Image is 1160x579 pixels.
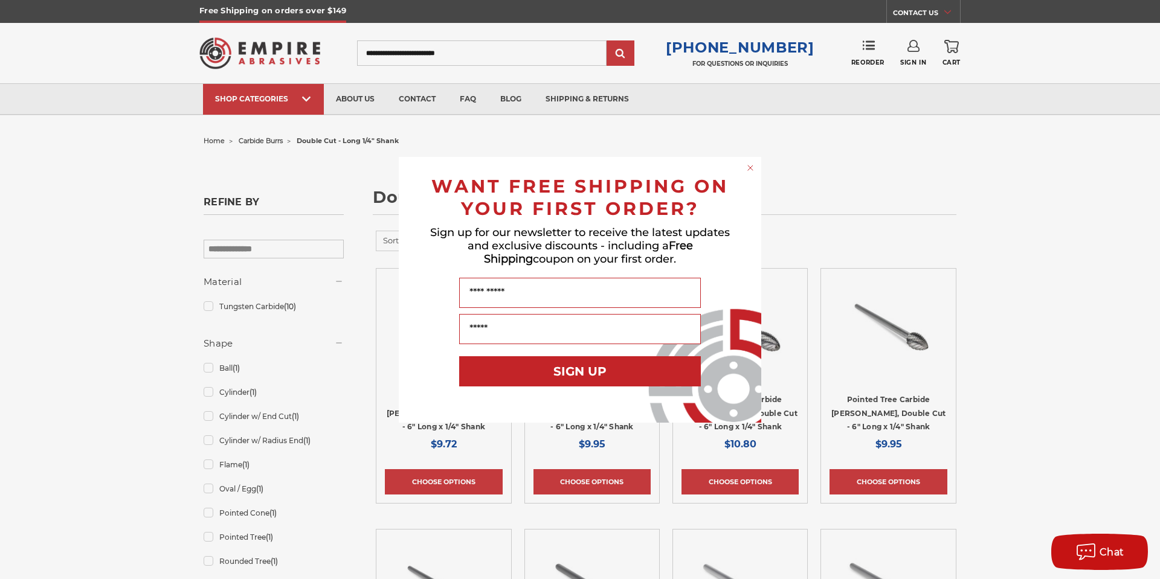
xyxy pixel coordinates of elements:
span: WANT FREE SHIPPING ON YOUR FIRST ORDER? [431,175,729,220]
button: Close dialog [744,162,756,174]
button: SIGN UP [459,356,701,386]
span: Chat [1100,546,1124,558]
button: Chat [1051,534,1148,570]
span: Free Shipping [484,239,693,266]
span: Sign up for our newsletter to receive the latest updates and exclusive discounts - including a co... [430,226,730,266]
